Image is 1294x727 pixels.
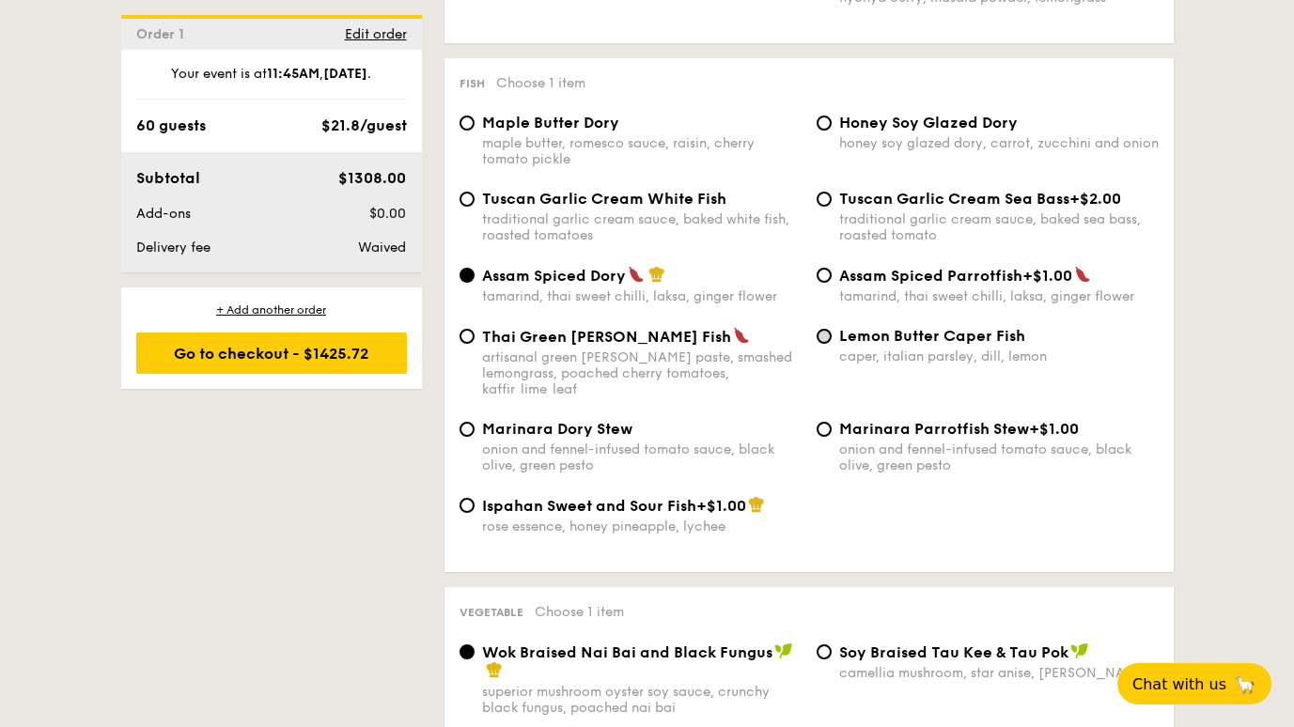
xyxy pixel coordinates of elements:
[460,606,523,619] span: Vegetable
[136,65,407,100] div: Your event is at , .
[460,329,475,344] input: Thai Green [PERSON_NAME] Fishartisanal green [PERSON_NAME] paste, smashed lemongrass, poached che...
[839,288,1159,304] div: tamarind, thai sweet chilli, laksa, ginger flower
[482,684,802,716] div: superior mushroom oyster soy sauce, crunchy black fungus, poached nai bai
[839,420,1029,438] span: Marinara Parrotfish Stew
[486,661,503,678] img: icon-chef-hat.a58ddaea.svg
[1132,675,1226,693] span: Chat with us
[136,206,191,222] span: Add-ons
[839,267,1022,285] span: Assam Spiced Parrotfish
[482,518,802,534] div: rose essence, honey pineapple, lychee
[482,349,802,397] div: artisanal green [PERSON_NAME] paste, smashed lemongrass, poached cherry tomatoes, kaffir lime leaf
[535,604,624,620] span: Choose 1 item
[482,211,802,243] div: traditional garlic cream sauce, baked white fish, roasted tomatoes
[369,206,406,222] span: $0.00
[136,302,407,317] div: + Add another order
[774,642,793,659] img: icon-vegan.f8ff3823.svg
[696,497,746,515] span: +$1.00
[817,644,832,659] input: ⁠Soy Braised Tau Kee & Tau Pokcamellia mushroom, star anise, [PERSON_NAME]
[460,644,475,659] input: Wok Braised Nai Bai and Black Fungussuperior mushroom oyster soy sauce, crunchy black fungus, poa...
[267,66,320,82] strong: 11:45AM
[136,240,210,255] span: Delivery fee
[321,115,407,137] div: $21.8/guest
[817,116,832,131] input: Honey Soy Glazed Doryhoney soy glazed dory, carrot, zucchini and onion
[482,420,632,438] span: Marinara Dory Stew
[839,665,1159,681] div: camellia mushroom, star anise, [PERSON_NAME]
[460,77,485,90] span: Fish
[482,114,619,131] span: Maple Butter Dory
[733,327,750,344] img: icon-spicy.37a8142b.svg
[839,114,1018,131] span: Honey Soy Glazed Dory
[482,267,626,285] span: Assam Spiced Dory
[460,192,475,207] input: Tuscan Garlic Cream White Fishtraditional garlic cream sauce, baked white fish, roasted tomatoes
[482,135,802,167] div: maple butter, romesco sauce, raisin, cherry tomato pickle
[817,329,832,344] input: Lemon Butter Caper Fishcaper, italian parsley, dill, lemon
[482,190,726,208] span: Tuscan Garlic Cream White Fish
[345,26,407,42] span: Edit order
[839,327,1025,345] span: Lemon Butter Caper Fish
[460,498,475,513] input: Ispahan Sweet and Sour Fish+$1.00rose essence, honey pineapple, lychee
[839,643,1068,661] span: ⁠Soy Braised Tau Kee & Tau Pok
[136,333,407,374] div: Go to checkout - $1425.72
[482,497,696,515] span: Ispahan Sweet and Sour Fish
[358,240,406,255] span: Waived
[482,643,772,661] span: Wok Braised Nai Bai and Black Fungus
[1069,190,1121,208] span: +$2.00
[1022,267,1072,285] span: +$1.00
[482,441,802,473] div: onion and fennel-infused tomato sauce, black olive, green pesto
[839,190,1069,208] span: Tuscan Garlic Cream Sea Bass
[136,115,206,137] div: 60 guests
[748,496,765,513] img: icon-chef-hat.a58ddaea.svg
[136,26,192,42] span: Order 1
[817,192,832,207] input: Tuscan Garlic Cream Sea Bass+$2.00traditional garlic cream sauce, baked sea bass, roasted tomato
[136,169,200,187] span: Subtotal
[839,441,1159,473] div: onion and fennel-infused tomato sauce, black olive, green pesto
[482,288,802,304] div: tamarind, thai sweet chilli, laksa, ginger flower
[460,268,475,283] input: Assam Spiced Dorytamarind, thai sweet chilli, laksa, ginger flower
[839,135,1159,151] div: honey soy glazed dory, carrot, zucchini and onion
[839,348,1159,364] div: caper, italian parsley, dill, lemon
[460,422,475,437] input: Marinara Dory Stewonion and fennel-infused tomato sauce, black olive, green pesto
[460,116,475,131] input: Maple Butter Dorymaple butter, romesco sauce, raisin, cherry tomato pickle
[1117,663,1271,704] button: Chat with us🦙
[1029,420,1079,438] span: +$1.00
[1074,266,1091,283] img: icon-spicy.37a8142b.svg
[482,328,731,346] span: Thai Green [PERSON_NAME] Fish
[496,75,585,91] span: Choose 1 item
[323,66,367,82] strong: [DATE]
[839,211,1159,243] div: traditional garlic cream sauce, baked sea bass, roasted tomato
[817,422,832,437] input: Marinara Parrotfish Stew+$1.00onion and fennel-infused tomato sauce, black olive, green pesto
[1070,642,1089,659] img: icon-vegan.f8ff3823.svg
[1234,673,1256,695] span: 🦙
[628,266,645,283] img: icon-spicy.37a8142b.svg
[648,266,665,283] img: icon-chef-hat.a58ddaea.svg
[817,268,832,283] input: Assam Spiced Parrotfish+$1.00tamarind, thai sweet chilli, laksa, ginger flower
[338,169,406,187] span: $1308.00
